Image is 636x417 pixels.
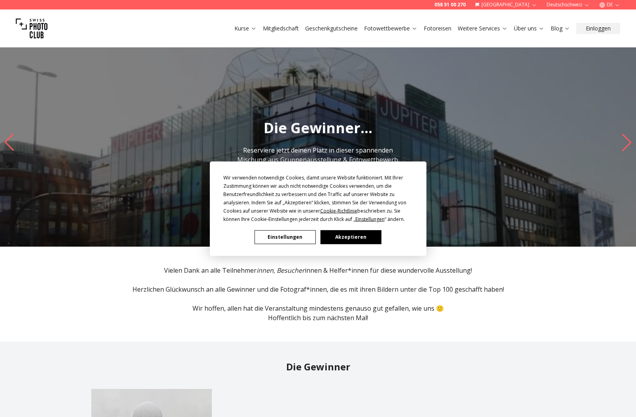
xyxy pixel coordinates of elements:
span: Einstellungen [355,215,385,222]
button: Akzeptieren [320,230,381,244]
button: Einstellungen [255,230,315,244]
div: Cookie Consent Prompt [209,161,426,256]
div: Wir verwenden notwendige Cookies, damit unsere Website funktioniert. Mit Ihrer Zustimmung können ... [223,173,413,223]
span: Cookie-Richtlinie [320,207,357,214]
